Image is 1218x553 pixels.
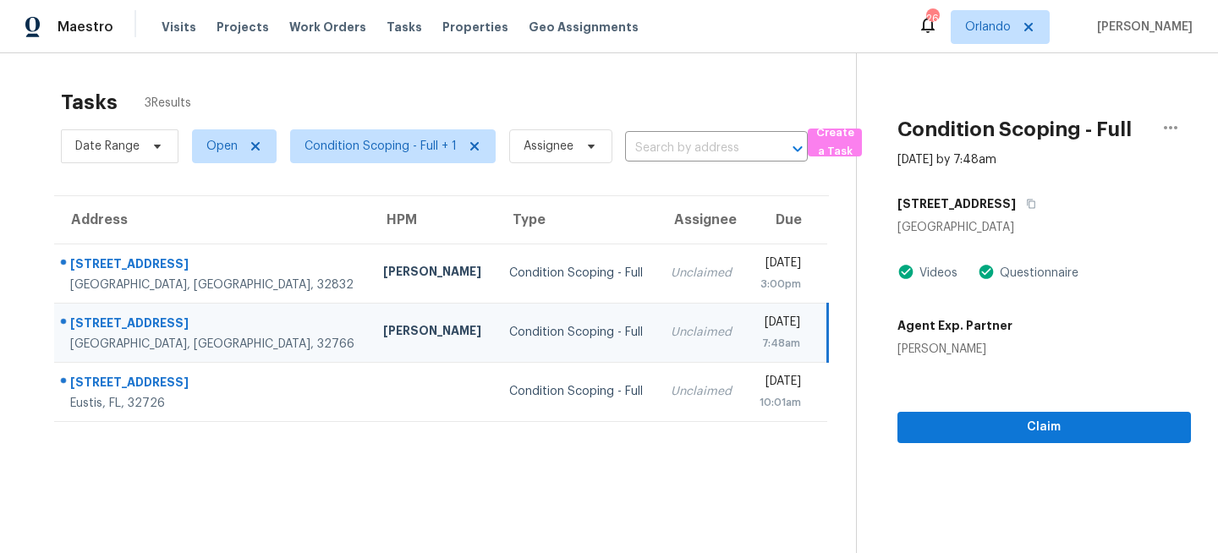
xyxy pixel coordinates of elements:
span: Orlando [965,19,1011,36]
div: [STREET_ADDRESS] [70,374,356,395]
div: [GEOGRAPHIC_DATA], [GEOGRAPHIC_DATA], 32832 [70,276,356,293]
span: Work Orders [289,19,366,36]
div: Condition Scoping - Full [509,324,644,341]
h2: Tasks [61,94,118,111]
button: Create a Task [808,129,862,156]
span: Condition Scoping - Full + 1 [304,138,457,155]
div: Unclaimed [671,324,732,341]
div: Condition Scoping - Full [509,383,644,400]
span: Geo Assignments [529,19,639,36]
span: Open [206,138,238,155]
input: Search by address [625,135,760,162]
div: [DATE] by 7:48am [897,151,996,168]
div: Unclaimed [671,383,732,400]
div: [DATE] [760,255,802,276]
h2: Condition Scoping - Full [897,121,1132,138]
div: Eustis, FL, 32726 [70,395,356,412]
span: Claim [911,417,1177,438]
div: [PERSON_NAME] [383,263,482,284]
h5: Agent Exp. Partner [897,317,1012,334]
h5: [STREET_ADDRESS] [897,195,1016,212]
img: Artifact Present Icon [897,263,914,281]
th: Type [496,196,657,244]
th: Assignee [657,196,746,244]
button: Open [786,137,809,161]
th: HPM [370,196,496,244]
img: Artifact Present Icon [978,263,995,281]
div: [DATE] [760,314,800,335]
span: 3 Results [145,95,191,112]
div: 7:48am [760,335,800,352]
div: [STREET_ADDRESS] [70,255,356,276]
div: [GEOGRAPHIC_DATA] [897,219,1191,236]
div: 26 [926,10,938,27]
div: [STREET_ADDRESS] [70,315,356,336]
span: Projects [217,19,269,36]
button: Claim [897,412,1191,443]
div: 3:00pm [760,276,802,293]
div: Condition Scoping - Full [509,265,644,282]
span: Create a Task [816,123,853,162]
span: [PERSON_NAME] [1090,19,1193,36]
div: Unclaimed [671,265,732,282]
div: [PERSON_NAME] [897,341,1012,358]
div: [PERSON_NAME] [383,322,482,343]
span: Maestro [58,19,113,36]
div: Videos [914,265,957,282]
div: [GEOGRAPHIC_DATA], [GEOGRAPHIC_DATA], 32766 [70,336,356,353]
span: Properties [442,19,508,36]
div: 10:01am [760,394,802,411]
th: Due [746,196,828,244]
span: Tasks [387,21,422,33]
th: Address [54,196,370,244]
div: Questionnaire [995,265,1078,282]
div: [DATE] [760,373,802,394]
span: Assignee [524,138,573,155]
span: Date Range [75,138,140,155]
span: Visits [162,19,196,36]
